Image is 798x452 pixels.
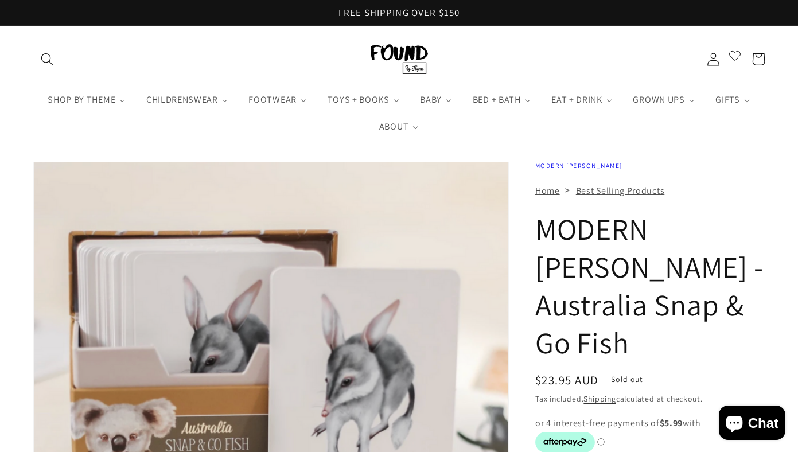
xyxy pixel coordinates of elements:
span: FOOTWEAR [246,94,298,106]
span: ABOUT [377,121,410,133]
span: SHOP BY THEME [45,94,116,106]
inbox-online-store-chat: Shopify online store chat [715,406,789,443]
span: GROWN UPS [630,94,686,106]
a: BABY [410,86,462,114]
span: > [565,183,570,197]
h1: MODERN [PERSON_NAME] - Australia Snap & Go Fish [535,211,765,361]
span: GIFTS [713,94,741,106]
div: Tax included. calculated at checkout. [535,392,765,405]
img: FOUND By Flynn logo [371,44,428,74]
a: MODERN [PERSON_NAME] [535,161,622,170]
summary: Search [33,45,63,74]
a: Best Selling Products [576,185,665,197]
a: Home [535,185,560,197]
span: BABY [418,94,443,106]
span: $23.95 AUD [535,372,599,388]
span: EAT + DRINK [549,94,604,106]
a: GIFTS [705,86,760,114]
span: Open Wishlist [728,48,742,67]
a: Open Wishlist [728,45,742,74]
a: Shipping [583,393,616,404]
span: TOYS + BOOKS [325,94,391,106]
a: SHOP BY THEME [37,86,136,114]
a: CHILDRENSWEAR [136,86,239,114]
a: BED + BATH [462,86,542,114]
span: BED + BATH [470,94,522,106]
span: CHILDRENSWEAR [144,94,219,106]
a: EAT + DRINK [541,86,622,114]
a: GROWN UPS [623,86,706,114]
span: Sold out [602,372,652,389]
a: TOYS + BOOKS [317,86,410,114]
a: FOOTWEAR [239,86,317,114]
a: ABOUT [369,114,429,141]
